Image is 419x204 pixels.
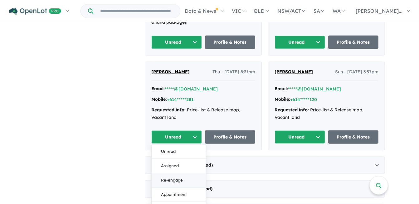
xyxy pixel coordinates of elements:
[151,86,165,91] strong: Email:
[145,157,385,174] div: [DATE]
[275,86,288,91] strong: Email:
[275,107,309,113] strong: Requested info:
[275,68,313,76] a: [PERSON_NAME]
[145,180,385,198] div: [DATE]
[9,7,61,15] img: Openlot PRO Logo White
[275,96,290,102] strong: Mobile:
[95,4,179,18] input: Try estate name, suburb, builder or developer
[275,130,325,144] button: Unread
[335,68,378,76] span: Sun - [DATE] 3:57pm
[151,36,202,49] button: Unread
[205,130,256,144] a: Profile & Notes
[151,130,202,144] button: Unread
[275,69,313,75] span: [PERSON_NAME]
[275,36,325,49] button: Unread
[212,68,255,76] span: Thu - [DATE] 8:31pm
[151,96,167,102] strong: Mobile:
[328,130,379,144] a: Profile & Notes
[151,107,186,113] strong: Requested info:
[275,106,378,121] div: Price-list & Release map, Vacant land
[151,68,190,76] a: [PERSON_NAME]
[152,145,206,159] button: Unread
[151,106,255,121] div: Price-list & Release map, Vacant land
[328,36,379,49] a: Profile & Notes
[151,69,190,75] span: [PERSON_NAME]
[152,173,206,188] button: Re-engage
[152,188,206,202] button: Appointment
[356,8,402,14] span: [PERSON_NAME]...
[152,159,206,173] button: Assigned
[205,36,256,49] a: Profile & Notes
